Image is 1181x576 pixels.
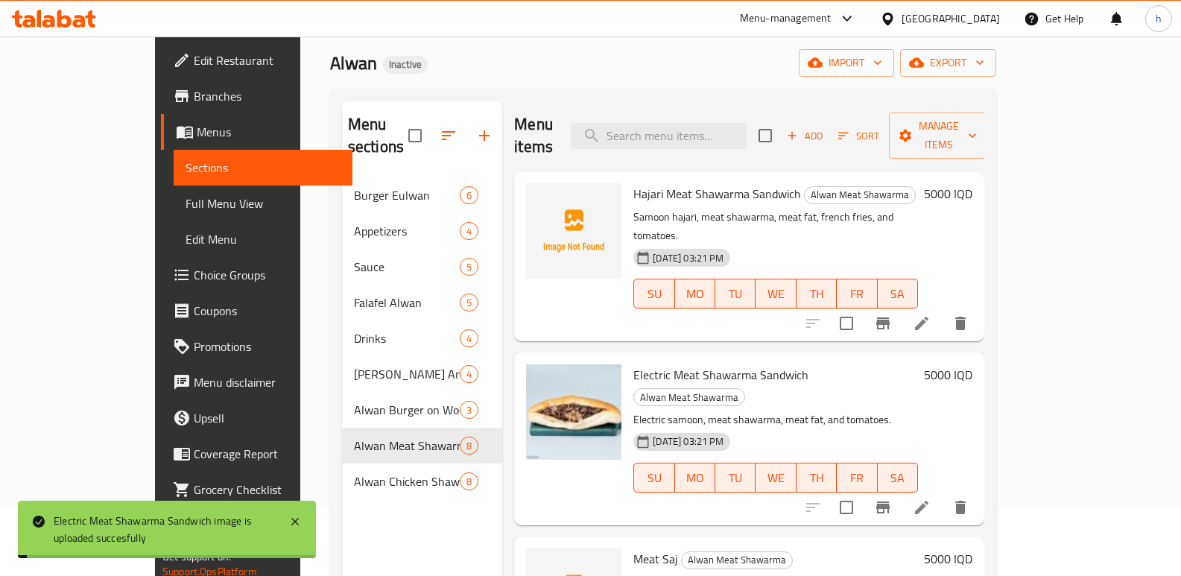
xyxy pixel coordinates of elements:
[682,551,792,569] span: Alwan Meat Shawarma
[354,258,460,276] span: Sauce
[460,329,478,347] div: items
[802,283,831,305] span: TH
[889,113,989,159] button: Manage items
[354,186,460,204] span: Burger Eulwan
[912,54,984,72] span: export
[354,472,460,490] span: Alwan Chicken Shawarma
[640,283,668,305] span: SU
[514,113,553,158] h2: Menu items
[194,409,341,427] span: Upsell
[913,499,931,516] a: Edit menu item
[633,183,801,205] span: Hajari Meat Shawarma Sandwich
[460,258,478,276] div: items
[174,150,352,186] a: Sections
[843,283,871,305] span: FR
[186,159,341,177] span: Sections
[342,463,503,499] div: Alwan Chicken Shawarma8
[762,467,790,489] span: WE
[865,490,901,525] button: Branch-specific-item
[383,58,428,71] span: Inactive
[633,279,674,308] button: SU
[54,513,274,546] div: Electric Meat Shawarma Sandwich image is uploaded succesfully
[460,260,478,274] span: 5
[460,189,478,203] span: 6
[781,124,829,148] button: Add
[194,51,341,69] span: Edit Restaurant
[715,279,756,308] button: TU
[354,222,460,240] span: Appetizers
[640,467,668,489] span: SU
[633,548,678,570] span: Meat Saj
[354,329,460,347] span: Drinks
[837,463,877,493] button: FR
[161,400,352,436] a: Upsell
[399,120,431,151] span: Select all sections
[342,285,503,320] div: Falafel Alwan5
[762,283,790,305] span: WE
[342,249,503,285] div: Sauce5
[161,78,352,114] a: Branches
[805,186,915,203] span: Alwan Meat Shawarma
[186,230,341,248] span: Edit Menu
[943,490,978,525] button: delete
[829,124,889,148] span: Sort items
[161,293,352,329] a: Coupons
[342,171,503,505] nav: Menu sections
[913,314,931,332] a: Edit menu item
[342,177,503,213] div: Burger Eulwan6
[633,388,745,406] div: Alwan Meat Shawarma
[348,113,409,158] h2: Menu sections
[900,49,996,77] button: export
[161,42,352,78] a: Edit Restaurant
[330,46,377,80] span: Alwan
[161,114,352,150] a: Menus
[194,87,341,105] span: Branches
[460,475,478,489] span: 8
[721,283,750,305] span: TU
[194,481,341,499] span: Grocery Checklist
[781,124,829,148] span: Add item
[811,54,882,72] span: import
[740,10,832,28] div: Menu-management
[633,463,674,493] button: SU
[194,338,341,355] span: Promotions
[750,120,781,151] span: Select section
[633,208,918,245] p: Samoon hajari, meat shawarma, meat fat, french fries, and tomatoes.
[901,117,977,154] span: Manage items
[831,308,862,339] span: Select to update
[194,445,341,463] span: Coverage Report
[804,186,916,204] div: Alwan Meat Shawarma
[721,467,750,489] span: TU
[342,320,503,356] div: Drinks4
[460,186,478,204] div: items
[785,127,825,145] span: Add
[715,463,756,493] button: TU
[174,186,352,221] a: Full Menu View
[835,124,883,148] button: Sort
[756,279,796,308] button: WE
[354,365,460,383] span: [PERSON_NAME] And [PERSON_NAME]
[460,437,478,455] div: items
[354,365,460,383] div: Rizo And Alwan Sandwich
[460,403,478,417] span: 3
[354,401,460,419] span: Alwan Burger on Wood
[902,10,1000,27] div: [GEOGRAPHIC_DATA]
[924,364,972,385] h6: 5000 IQD
[647,251,729,265] span: [DATE] 03:21 PM
[797,279,837,308] button: TH
[681,283,709,305] span: MO
[681,551,793,569] div: Alwan Meat Shawarma
[460,401,478,419] div: items
[878,279,918,308] button: SA
[342,213,503,249] div: Appetizers4
[186,194,341,212] span: Full Menu View
[161,472,352,507] a: Grocery Checklist
[924,548,972,569] h6: 5000 IQD
[802,467,831,489] span: TH
[354,294,460,311] span: Falafel Alwan
[799,49,894,77] button: import
[843,467,871,489] span: FR
[756,463,796,493] button: WE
